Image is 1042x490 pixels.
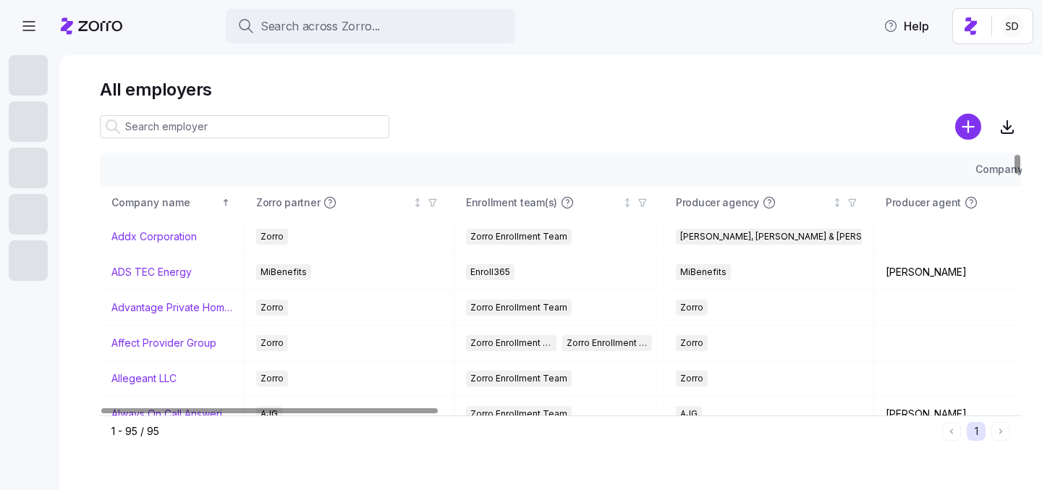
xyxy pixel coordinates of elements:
[967,422,986,441] button: 1
[111,407,232,421] a: Always On Call Answering Service
[245,186,454,219] th: Zorro partnerNot sorted
[111,265,192,279] a: ADS TEC Energy
[256,195,320,210] span: Zorro partner
[680,300,703,316] span: Zorro
[832,198,842,208] div: Not sorted
[260,229,284,245] span: Zorro
[454,186,664,219] th: Enrollment team(s)Not sorted
[470,264,510,280] span: Enroll365
[622,198,632,208] div: Not sorted
[470,335,552,351] span: Zorro Enrollment Team
[100,115,389,138] input: Search employer
[676,195,759,210] span: Producer agency
[680,371,703,386] span: Zorro
[111,371,177,386] a: Allegeant LLC
[221,198,231,208] div: Sorted ascending
[226,9,515,43] button: Search across Zorro...
[942,422,961,441] button: Previous page
[872,12,941,41] button: Help
[100,186,245,219] th: Company nameSorted ascending
[470,229,567,245] span: Zorro Enrollment Team
[260,371,284,386] span: Zorro
[260,17,380,35] span: Search across Zorro...
[260,335,284,351] span: Zorro
[991,422,1010,441] button: Next page
[886,195,961,210] span: Producer agent
[955,114,981,140] svg: add icon
[884,17,929,35] span: Help
[111,300,232,315] a: Advantage Private Home Care
[680,264,727,280] span: MiBenefits
[466,195,557,210] span: Enrollment team(s)
[412,198,423,208] div: Not sorted
[470,300,567,316] span: Zorro Enrollment Team
[100,78,1022,101] h1: All employers
[260,300,284,316] span: Zorro
[111,229,197,244] a: Addx Corporation
[567,335,648,351] span: Zorro Enrollment Experts
[680,229,907,245] span: [PERSON_NAME], [PERSON_NAME] & [PERSON_NAME]
[664,186,874,219] th: Producer agencyNot sorted
[260,264,307,280] span: MiBenefits
[111,336,216,350] a: Affect Provider Group
[1001,14,1024,38] img: 038087f1531ae87852c32fa7be65e69b
[111,424,936,439] div: 1 - 95 / 95
[680,335,703,351] span: Zorro
[470,371,567,386] span: Zorro Enrollment Team
[111,195,219,211] div: Company name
